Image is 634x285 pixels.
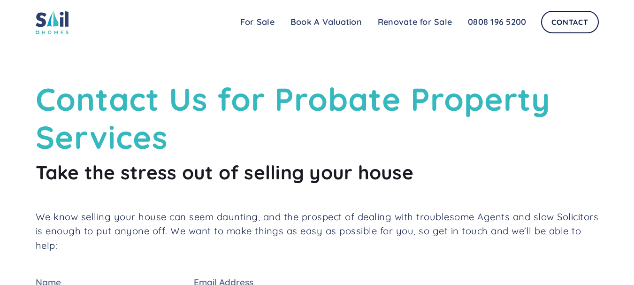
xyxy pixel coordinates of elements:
[36,161,599,185] h2: Take the stress out of selling your house
[370,13,460,31] a: Renovate for Sale
[460,13,534,31] a: 0808 196 5200
[36,210,599,253] p: We know selling your house can seem daunting, and the prospect of dealing with troublesome Agents...
[36,80,599,156] h1: Contact Us for Probate Property Services
[36,9,69,34] img: sail home logo colored
[283,13,370,31] a: Book A Valuation
[541,11,598,33] a: Contact
[232,13,283,31] a: For Sale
